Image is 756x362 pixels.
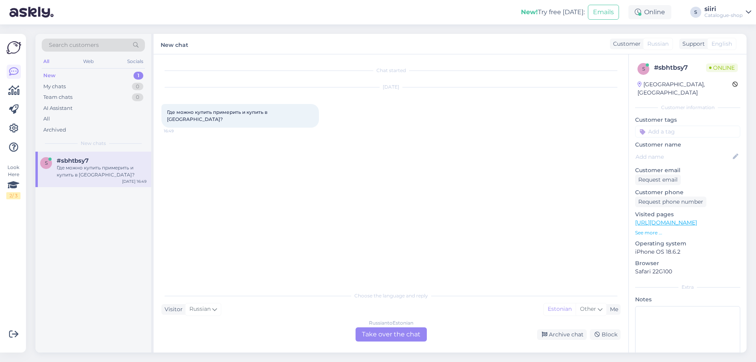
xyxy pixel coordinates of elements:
div: S [690,7,701,18]
div: [DATE] 16:49 [122,178,146,184]
p: Operating system [635,239,740,248]
div: AI Assistant [43,104,72,112]
p: Notes [635,295,740,304]
div: Web [82,56,95,67]
p: Visited pages [635,210,740,219]
p: Customer name [635,141,740,149]
p: Browser [635,259,740,267]
div: Block [590,329,621,340]
div: Team chats [43,93,72,101]
p: Customer tags [635,116,740,124]
div: Customer information [635,104,740,111]
img: Askly Logo [6,40,21,55]
p: iPhone OS 18.6.2 [635,248,740,256]
div: Visitor [161,305,183,314]
div: Archived [43,126,66,134]
span: Online [706,63,738,72]
div: [DATE] [161,84,621,91]
div: New [43,72,56,80]
span: s [45,160,48,166]
div: Estonian [544,303,576,315]
div: Catalogue-shop [704,12,743,19]
span: Search customers [49,41,99,49]
div: # sbhtbsy7 [654,63,706,72]
div: Extra [635,284,740,291]
span: 16:49 [164,128,193,134]
span: Russian [189,305,211,314]
b: New! [521,8,538,16]
input: Add name [636,152,731,161]
div: Customer [610,40,641,48]
div: All [43,115,50,123]
p: Customer phone [635,188,740,197]
span: English [712,40,732,48]
div: siiri [704,6,743,12]
a: [URL][DOMAIN_NAME] [635,219,697,226]
div: All [42,56,51,67]
div: Take over the chat [356,327,427,342]
span: Other [580,305,596,312]
div: Support [679,40,705,48]
p: Safari 22G100 [635,267,740,276]
div: Choose the language and reply [161,292,621,299]
div: Chat started [161,67,621,74]
p: Customer email [635,166,740,175]
div: Request phone number [635,197,706,207]
span: Russian [647,40,669,48]
div: Try free [DATE]: [521,7,585,17]
div: 0 [132,83,143,91]
button: Emails [588,5,619,20]
div: Archive chat [537,329,587,340]
div: 0 [132,93,143,101]
span: s [642,66,645,72]
div: Online [628,5,671,19]
p: See more ... [635,229,740,236]
label: New chat [161,39,188,49]
div: Request email [635,175,681,185]
div: Me [607,305,618,314]
input: Add a tag [635,126,740,137]
a: siiriCatalogue-shop [704,6,751,19]
span: New chats [81,140,106,147]
div: Socials [126,56,145,67]
div: My chats [43,83,66,91]
div: Russian to Estonian [369,319,413,327]
span: #sbhtbsy7 [57,157,89,164]
span: Где можно купить примерить и купить в [GEOGRAPHIC_DATA]? [167,109,269,122]
div: 2 / 3 [6,192,20,199]
div: 1 [133,72,143,80]
div: Где можно купить примерить и купить в [GEOGRAPHIC_DATA]? [57,164,146,178]
div: [GEOGRAPHIC_DATA], [GEOGRAPHIC_DATA] [637,80,732,97]
div: Look Here [6,164,20,199]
